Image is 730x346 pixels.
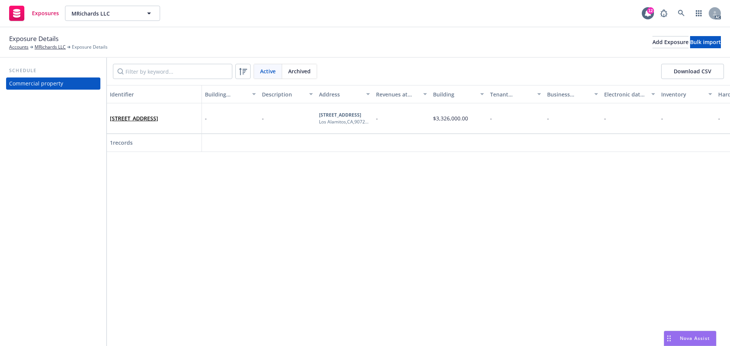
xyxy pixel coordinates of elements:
span: Archived [288,67,311,75]
span: - [604,115,606,122]
span: Active [260,67,276,75]
span: Exposure Details [9,34,59,44]
div: Inventory [661,90,704,98]
span: - [205,115,207,122]
button: Revenues at location [373,85,430,103]
div: Identifier [110,90,198,98]
span: 1 records [110,139,133,146]
div: Description [262,90,305,98]
a: Commercial property [6,77,100,90]
button: Download CSV [661,64,724,79]
button: Tenant improvements [487,85,544,103]
a: Search [674,6,689,21]
div: Drag to move [664,331,674,346]
span: - [547,115,549,122]
span: Exposures [32,10,59,16]
span: - [490,115,492,122]
div: Electronic data processing equipment [604,90,647,98]
button: Inventory [658,85,715,103]
div: Building number [205,90,248,98]
button: Nova Assist [664,331,716,346]
button: Business personal property (BPP) [544,85,601,103]
input: Filter by keyword... [113,64,232,79]
span: - [661,115,663,122]
div: Revenues at location [376,90,419,98]
span: MRichards LLC [71,9,137,17]
div: Commercial property [9,77,63,90]
button: Building [430,85,487,103]
div: Schedule [6,67,100,74]
span: Nova Assist [680,335,710,341]
button: MRichards LLC [65,6,160,21]
button: Description [259,85,316,103]
a: Exposures [6,3,62,24]
span: [STREET_ADDRESS] [110,114,158,122]
div: Tenant improvements [490,90,533,98]
div: 12 [647,7,654,14]
button: Electronic data processing equipment [601,85,658,103]
button: Add Exposure [652,36,689,48]
button: Address [316,85,373,103]
a: Accounts [9,44,29,51]
span: - [262,115,264,122]
div: Address [319,90,362,98]
div: Building [433,90,476,98]
a: MRichards LLC [35,44,66,51]
button: Building number [202,85,259,103]
span: - [376,115,378,122]
span: $3,326,000.00 [433,115,468,122]
span: Exposure Details [72,44,108,51]
a: Report a Bug [656,6,671,21]
div: Business personal property (BPP) [547,90,590,98]
div: Los Alamitos , CA , 90720-2808 [319,118,370,125]
a: [STREET_ADDRESS] [110,115,158,122]
a: Switch app [691,6,706,21]
button: Identifier [107,85,202,103]
span: - [718,115,720,122]
b: [STREET_ADDRESS] [319,112,361,118]
button: Bulk import [690,36,721,48]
